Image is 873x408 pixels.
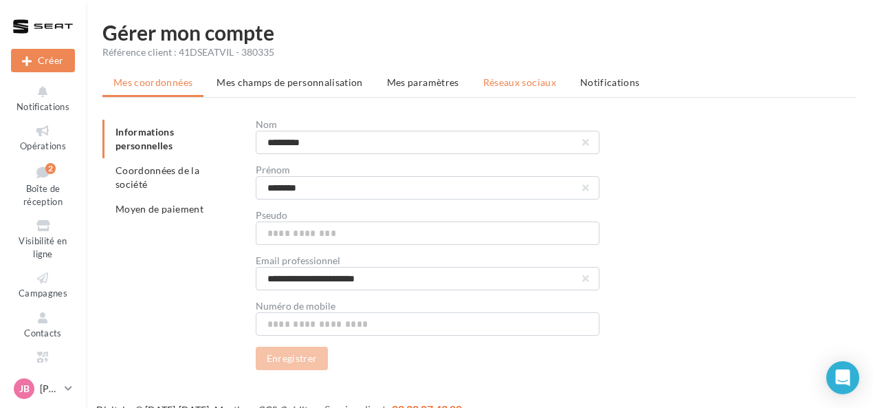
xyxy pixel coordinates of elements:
a: Contacts [11,308,75,341]
div: 2 [45,163,56,174]
button: Notifications [11,81,75,115]
div: Pseudo [256,211,599,220]
div: Email professionnel [256,256,599,266]
span: Mes paramètres [387,76,459,88]
span: JB [19,382,30,396]
a: Médiathèque [11,347,75,380]
a: Opérations [11,120,75,154]
span: Campagnes [19,288,67,299]
div: Prénom [256,165,599,175]
h1: Gérer mon compte [102,22,857,43]
span: Moyen de paiement [115,203,203,215]
button: Créer [11,49,75,72]
a: Boîte de réception2 [11,160,75,211]
div: Référence client : 41DSEATVIL - 380335 [102,45,857,59]
span: Mes champs de personnalisation [217,76,363,88]
span: Opérations [20,140,66,151]
a: Campagnes [11,268,75,301]
span: Visibilité en ligne [19,235,67,259]
span: Coordonnées de la société [115,164,199,190]
div: Numéro de mobile [256,301,599,311]
span: Réseaux sociaux [483,76,556,88]
a: JB [PERSON_NAME] [11,376,75,402]
span: Notifications [580,76,640,88]
span: Notifications [16,101,69,112]
div: Open Intercom Messenger [826,361,859,394]
span: Contacts [24,328,62,339]
button: Enregistrer [256,347,329,370]
div: Nouvelle campagne [11,49,75,72]
p: [PERSON_NAME] [40,382,59,396]
span: Boîte de réception [23,183,63,207]
div: Nom [256,120,599,129]
a: Visibilité en ligne [11,215,75,262]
